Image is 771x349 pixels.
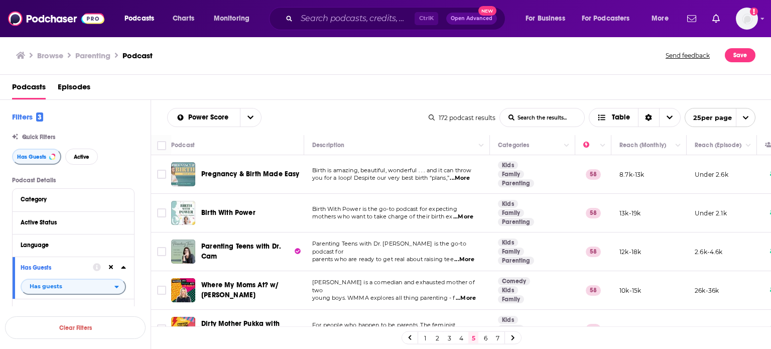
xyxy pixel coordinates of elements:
div: Category [21,196,119,203]
a: Parenting [498,218,534,226]
div: Sort Direction [638,108,659,127]
span: Charts [173,12,194,26]
p: 26k-36k [695,286,719,295]
span: Parenting Teens with Dr. Cam [201,242,281,261]
button: Column Actions [561,140,573,152]
span: ...More [456,294,476,302]
h3: Podcast [122,51,153,60]
button: open menu [21,279,126,295]
a: Kids [498,316,518,324]
a: Comedy [498,277,530,285]
span: Toggle select row [157,208,166,217]
div: Language [21,242,119,249]
img: Where My Moms At? w/ Christina P. [171,278,195,302]
p: 2.3k-4.3k [695,325,723,333]
a: 5 [468,332,478,344]
span: ...More [450,174,470,182]
span: [PERSON_NAME] is a comedian and exhausted mother of two [312,279,475,294]
button: Language [21,239,126,251]
div: Power Score [583,139,597,151]
a: Parenting [498,257,534,265]
span: Birth With Power is the go-to podcast for expecting [312,205,457,212]
input: Search podcasts, credits, & more... [297,11,415,27]
a: 3 [444,332,454,344]
span: Birth With Power [201,208,255,217]
button: open menu [168,114,240,121]
span: Logged in as MackenzieCollier [736,8,758,30]
a: Dirty Mother Pukka with [PERSON_NAME] [201,319,301,339]
span: Parenting Teens with Dr. [PERSON_NAME] is the go-to podcast for [312,240,466,255]
button: Send feedback [663,48,713,62]
span: For Business [526,12,565,26]
h2: Filters [12,112,43,122]
a: Show notifications dropdown [683,10,700,27]
button: Column Actions [742,140,754,152]
span: Monitoring [214,12,249,26]
span: Podcasts [124,12,154,26]
a: Kids [498,286,518,294]
a: 1 [420,332,430,344]
a: Podcasts [12,79,46,99]
span: Pregnancy & Birth Made Easy [201,170,300,178]
span: Dirty Mother Pukka with [PERSON_NAME] [201,319,280,338]
h3: Browse [37,51,63,60]
a: Show notifications dropdown [708,10,724,27]
a: Charts [166,11,200,27]
div: Active Status [21,219,119,226]
p: Podcast Details [12,177,135,184]
img: Parenting Teens with Dr. Cam [171,240,195,264]
a: Kids [498,239,518,247]
div: Search podcasts, credits, & more... [279,7,515,30]
button: Choose View [589,108,681,127]
a: Brand Safety & Suitability [21,303,126,316]
div: Categories [498,139,529,151]
button: Column Actions [672,140,684,152]
p: 58 [586,285,601,295]
span: Birth is amazing, beautiful, wonderful . . . and it can throw [312,167,471,174]
img: Pregnancy & Birth Made Easy [171,162,195,186]
span: Quick Filters [22,134,55,141]
button: open menu [575,11,645,27]
a: Family [498,248,524,256]
p: 58 [586,247,601,257]
a: Birth With Power [201,208,255,218]
a: Kids [498,200,518,208]
a: Dirty Mother Pukka with Anna Whitehouse [171,317,195,341]
span: Ctrl K [415,12,438,25]
p: 2.6k-4.6k [695,248,723,256]
span: For Podcasters [582,12,630,26]
button: open menu [240,108,261,127]
h2: Choose List sort [167,108,262,127]
button: Active Status [21,216,126,228]
a: 7 [492,332,502,344]
button: open menu [645,11,681,27]
a: Where My Moms At? w/ [PERSON_NAME] [201,280,301,300]
p: 58 [586,208,601,218]
span: Active [74,154,89,160]
a: Parenting Teens with Dr. Cam [201,242,301,262]
span: Episodes [58,79,90,99]
img: User Profile [736,8,758,30]
span: Open Advanced [451,16,492,21]
a: Family [498,325,524,333]
span: 25 per page [685,110,732,126]
span: Toggle select row [157,286,166,295]
a: Parenting [498,179,534,187]
a: 4 [456,332,466,344]
a: Kids [498,161,518,169]
img: Podchaser - Follow, Share and Rate Podcasts [8,9,104,28]
div: Podcast [171,139,195,151]
p: 8.7k-13k [619,170,644,179]
button: Column Actions [475,140,487,152]
span: young boys. WMMA explores all thing parenting - f [312,294,455,301]
button: Column Actions [597,140,609,152]
h2: filter dropdown [21,279,126,295]
span: Toggle select row [157,247,166,256]
h1: Parenting [75,51,110,60]
span: Has Guests [17,154,46,160]
button: open menu [117,11,167,27]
